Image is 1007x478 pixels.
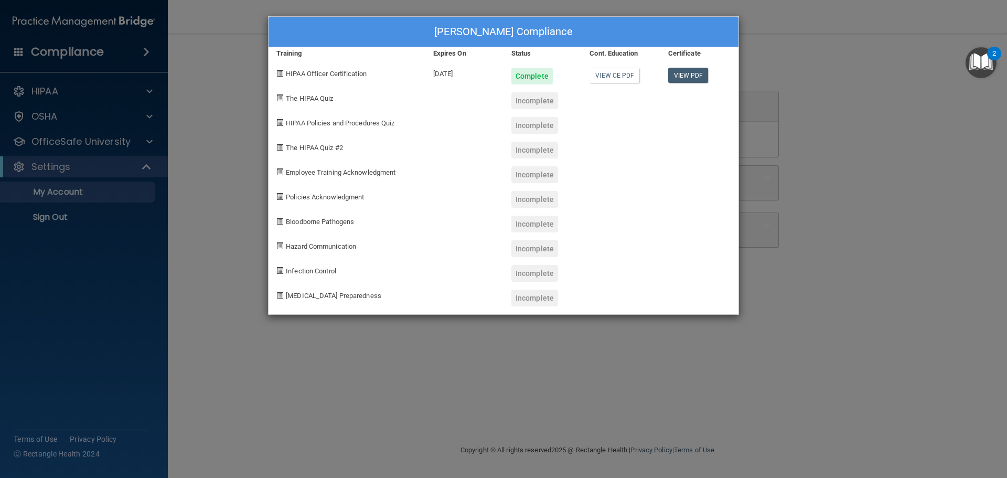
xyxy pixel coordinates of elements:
[511,240,558,257] div: Incomplete
[286,94,333,102] span: The HIPAA Quiz
[511,191,558,208] div: Incomplete
[511,117,558,134] div: Incomplete
[511,290,558,306] div: Incomplete
[425,60,504,84] div: [DATE]
[511,142,558,158] div: Incomplete
[966,47,997,78] button: Open Resource Center, 2 new notifications
[668,68,709,83] a: View PDF
[590,68,639,83] a: View CE PDF
[269,17,738,47] div: [PERSON_NAME] Compliance
[511,68,553,84] div: Complete
[286,168,395,176] span: Employee Training Acknowledgment
[286,242,356,250] span: Hazard Communication
[286,119,394,127] span: HIPAA Policies and Procedures Quiz
[269,47,425,60] div: Training
[660,47,738,60] div: Certificate
[286,193,364,201] span: Policies Acknowledgment
[286,218,354,226] span: Bloodborne Pathogens
[425,47,504,60] div: Expires On
[286,144,343,152] span: The HIPAA Quiz #2
[992,54,996,67] div: 2
[286,70,367,78] span: HIPAA Officer Certification
[511,92,558,109] div: Incomplete
[511,265,558,282] div: Incomplete
[286,292,381,300] span: [MEDICAL_DATA] Preparedness
[286,267,336,275] span: Infection Control
[582,47,660,60] div: Cont. Education
[511,216,558,232] div: Incomplete
[504,47,582,60] div: Status
[511,166,558,183] div: Incomplete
